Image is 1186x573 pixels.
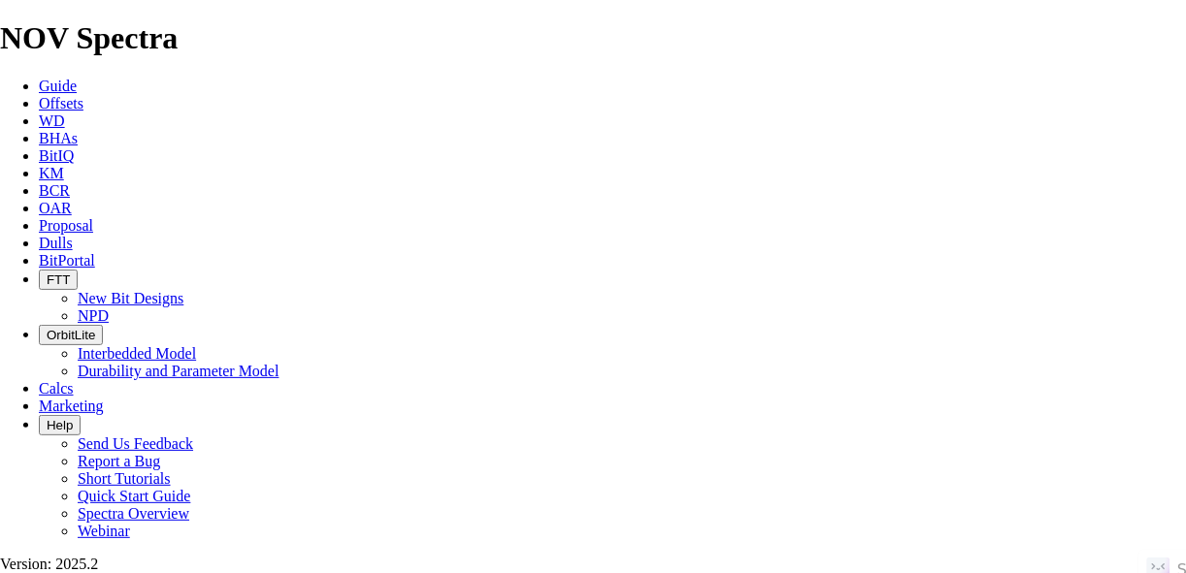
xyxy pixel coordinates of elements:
[39,325,103,345] button: OrbitLite
[39,130,78,146] a: BHAs
[39,252,95,269] a: BitPortal
[39,95,83,111] a: Offsets
[78,363,280,379] a: Durability and Parameter Model
[39,398,104,414] a: Marketing
[39,200,72,216] a: OAR
[39,270,78,290] button: FTT
[47,328,95,342] span: OrbitLite
[78,435,193,452] a: Send Us Feedback
[39,182,70,199] a: BCR
[47,418,73,432] span: Help
[78,290,183,306] a: New Bit Designs
[78,345,196,362] a: Interbedded Model
[78,488,190,504] a: Quick Start Guide
[78,453,160,469] a: Report a Bug
[39,235,73,251] a: Dulls
[39,380,74,397] a: Calcs
[39,217,93,234] a: Proposal
[78,470,171,487] a: Short Tutorials
[78,523,130,539] a: Webinar
[47,272,70,287] span: FTT
[39,415,81,435] button: Help
[39,78,77,94] a: Guide
[39,147,74,164] a: BitIQ
[39,112,65,129] a: WD
[78,505,189,522] a: Spectra Overview
[39,165,64,181] a: KM
[78,307,109,324] a: NPD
